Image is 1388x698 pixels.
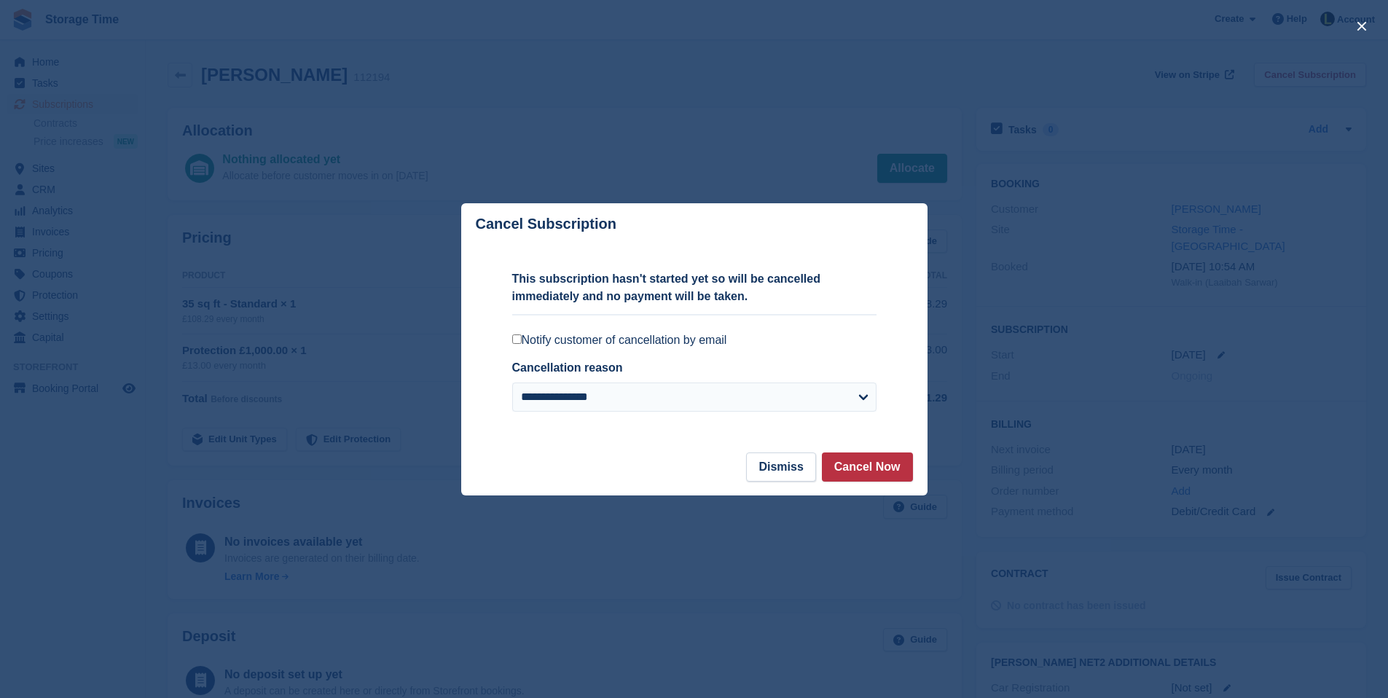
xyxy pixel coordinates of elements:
label: Notify customer of cancellation by email [512,333,877,348]
p: This subscription hasn't started yet so will be cancelled immediately and no payment will be taken. [512,270,877,305]
button: Dismiss [746,452,815,482]
input: Notify customer of cancellation by email [512,334,522,344]
p: Cancel Subscription [476,216,616,232]
label: Cancellation reason [512,361,623,374]
button: close [1350,15,1373,38]
button: Cancel Now [822,452,913,482]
